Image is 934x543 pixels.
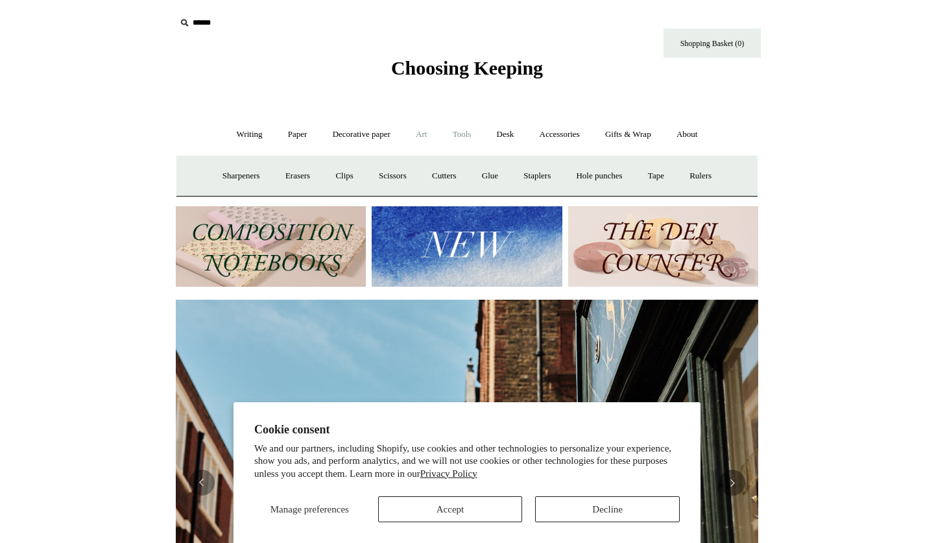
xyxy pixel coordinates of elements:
a: Shopping Basket (0) [664,29,761,58]
button: Previous [189,470,215,496]
button: Manage preferences [254,496,365,522]
a: Sharpeners [211,159,272,193]
a: Paper [276,117,319,152]
a: Hole punches [564,159,634,193]
img: New.jpg__PID:f73bdf93-380a-4a35-bcfe-7823039498e1 [372,206,562,287]
span: Choosing Keeping [391,57,543,78]
a: Decorative paper [321,117,402,152]
a: Cutters [420,159,468,193]
a: Art [404,117,438,152]
span: Manage preferences [270,504,349,514]
a: Clips [324,159,365,193]
button: Decline [535,496,680,522]
a: Erasers [274,159,322,193]
a: Scissors [367,159,418,193]
a: Privacy Policy [420,468,477,479]
button: Next [719,470,745,496]
p: We and our partners, including Shopify, use cookies and other technologies to personalize your ex... [254,442,680,481]
h2: Cookie consent [254,423,680,437]
a: Tools [441,117,483,152]
a: Desk [485,117,526,152]
a: Accessories [528,117,592,152]
img: 202302 Composition ledgers.jpg__PID:69722ee6-fa44-49dd-a067-31375e5d54ec [176,206,366,287]
a: Rulers [678,159,723,193]
a: Staplers [512,159,562,193]
button: Accept [378,496,523,522]
a: About [665,117,710,152]
a: Choosing Keeping [391,67,543,77]
a: Writing [225,117,274,152]
a: Glue [470,159,510,193]
img: The Deli Counter [568,206,758,287]
a: Tape [636,159,676,193]
a: Gifts & Wrap [593,117,663,152]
